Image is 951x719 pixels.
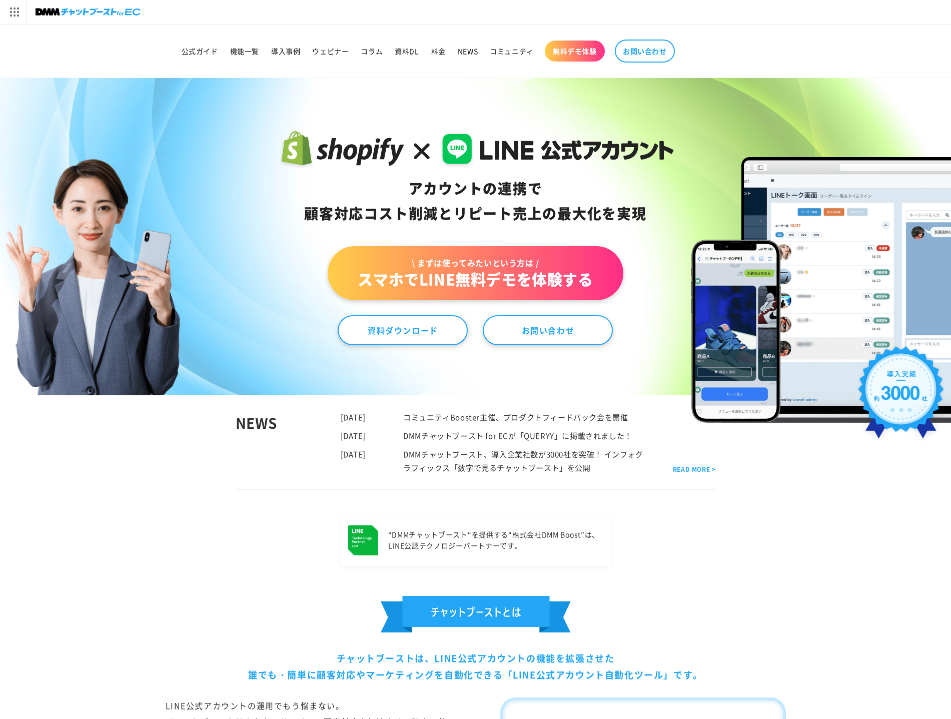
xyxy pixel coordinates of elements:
[483,315,613,345] a: お問い合わせ
[403,430,632,441] a: DMMチャットブースト for ECが「QUERYY」に掲載されました！
[265,41,306,62] a: 導入事例
[553,47,597,56] span: 無料デモ体験
[230,47,259,56] span: 機能一覧
[484,41,540,62] a: コミュニティ
[306,41,355,62] a: ウェビナー
[425,41,452,62] a: 料金
[389,41,425,62] a: 資料DL
[338,315,468,345] a: 資料ダウンロード
[458,47,478,56] span: NEWS
[403,412,628,422] a: コミュニティBooster主催、プロダクトフィードバック会を開催
[431,47,446,56] span: 料金
[166,650,786,682] div: チャットブーストは、LINE公式アカウントの機能を拡張させた 誰でも・簡単に顧客対応やマーケティングを自動化できる「LINE公式アカウント自動化ツール」です。
[271,47,300,56] span: 導入事例
[2,2,27,23] img: サービス
[355,41,389,62] a: コラム
[224,41,265,62] a: 機能一覧
[853,342,948,450] img: 導入実績約3000社
[358,257,593,268] span: \ まずは使ってみたいという方は /
[312,47,349,56] span: ウェビナー
[490,47,534,56] span: コミュニティ
[388,529,600,551] p: “DMMチャットブースト“を提供する “株式会社DMM Boost”は、 LINE公認テクノロジーパートナーです。
[341,412,366,422] time: [DATE]
[403,449,643,473] a: DMMチャットブースト、導入企業社数が3000社を突破！ インフォグラフィックス「数字で見るチャットブースト」を公開
[452,41,484,62] a: NEWS
[615,40,675,63] a: お問い合わせ
[361,47,383,56] span: コラム
[182,47,218,56] span: 公式ガイド
[36,5,141,19] img: チャットブーストforEC
[176,41,224,62] a: 公式ガイド
[623,47,667,56] span: お問い合わせ
[236,410,341,474] div: NEWS
[341,449,366,459] time: [DATE]
[341,430,366,441] time: [DATE]
[395,47,419,56] span: 資料DL
[277,176,674,226] div: アカウントの連携で 顧客対応コスト削減と リピート売上の 最大化を実現
[545,41,605,62] a: 無料デモ体験
[673,464,716,475] a: READ MORE >
[381,596,571,632] img: チェットブーストとは
[328,246,623,300] a: \ まずは使ってみたいという方は /スマホでLINE無料デモを体験する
